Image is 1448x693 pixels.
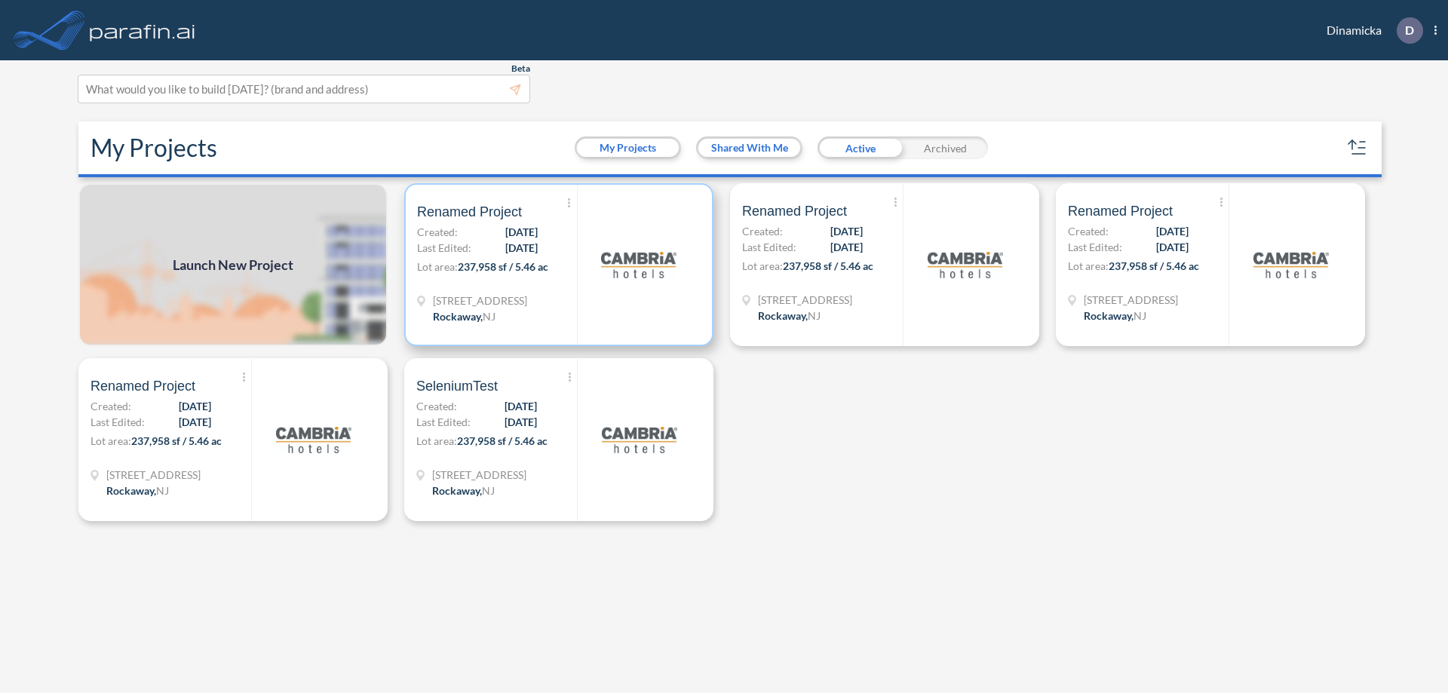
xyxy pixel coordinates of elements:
p: D [1405,23,1414,37]
span: Created: [742,223,783,239]
span: Beta [511,63,530,75]
span: NJ [483,310,495,323]
div: Rockaway, NJ [433,308,495,324]
div: Rockaway, NJ [1084,308,1146,324]
span: 237,958 sf / 5.46 ac [783,259,873,272]
span: 237,958 sf / 5.46 ac [457,434,548,447]
span: Last Edited: [90,414,145,430]
span: Last Edited: [1068,239,1122,255]
button: Shared With Me [698,139,800,157]
span: Lot area: [90,434,131,447]
div: Dinamicka [1304,17,1437,44]
span: [DATE] [1156,239,1189,255]
div: Rockaway, NJ [106,483,169,498]
span: 237,958 sf / 5.46 ac [458,260,548,273]
span: [DATE] [179,414,211,430]
span: Rockaway , [433,310,483,323]
span: [DATE] [505,224,538,240]
span: NJ [808,309,821,322]
span: 321 Mt Hope Ave [758,292,852,308]
span: Last Edited: [416,414,471,430]
div: Rockaway, NJ [432,483,495,498]
img: logo [87,15,198,45]
span: Lot area: [742,259,783,272]
span: Lot area: [1068,259,1109,272]
button: My Projects [577,139,679,157]
span: SeleniumTest [416,377,498,395]
span: Rockaway , [432,484,482,497]
span: NJ [1134,309,1146,322]
img: logo [928,227,1003,302]
div: Rockaway, NJ [758,308,821,324]
span: 321 Mt Hope Ave [1084,292,1178,308]
span: Rockaway , [758,309,808,322]
span: Created: [90,398,131,414]
button: sort [1345,136,1370,160]
span: 321 Mt Hope Ave [433,293,527,308]
span: 321 Mt Hope Ave [106,467,201,483]
span: Renamed Project [1068,202,1173,220]
img: logo [602,402,677,477]
span: 321 Mt Hope Ave [432,467,526,483]
img: logo [601,227,676,302]
div: Active [818,136,903,159]
span: [DATE] [505,414,537,430]
span: Last Edited: [742,239,796,255]
span: Created: [417,224,458,240]
span: Launch New Project [173,255,293,275]
span: Rockaway , [106,484,156,497]
span: 237,958 sf / 5.46 ac [1109,259,1199,272]
span: Renamed Project [742,202,847,220]
span: [DATE] [830,223,863,239]
h2: My Projects [90,133,217,162]
span: [DATE] [1156,223,1189,239]
img: logo [276,402,351,477]
span: Last Edited: [417,240,471,256]
div: Archived [903,136,988,159]
a: Launch New Project [78,183,388,346]
span: Lot area: [416,434,457,447]
span: Created: [1068,223,1109,239]
span: NJ [482,484,495,497]
span: Renamed Project [90,377,195,395]
span: [DATE] [505,398,537,414]
span: 237,958 sf / 5.46 ac [131,434,222,447]
span: Renamed Project [417,203,522,221]
span: [DATE] [830,239,863,255]
span: [DATE] [505,240,538,256]
span: NJ [156,484,169,497]
img: add [78,183,388,346]
span: Rockaway , [1084,309,1134,322]
span: [DATE] [179,398,211,414]
img: logo [1253,227,1329,302]
span: Created: [416,398,457,414]
span: Lot area: [417,260,458,273]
